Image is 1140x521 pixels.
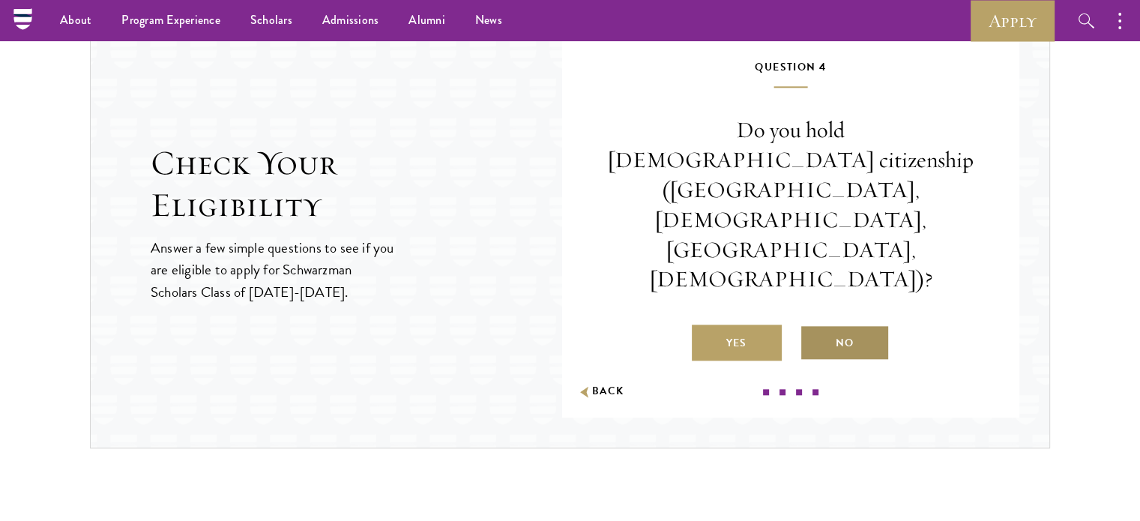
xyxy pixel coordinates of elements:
label: No [800,325,890,361]
h2: Check Your Eligibility [151,142,562,226]
h5: Question 4 [607,58,974,88]
label: Yes [692,325,782,361]
p: Do you hold [DEMOGRAPHIC_DATA] citizenship ([GEOGRAPHIC_DATA], [DEMOGRAPHIC_DATA], [GEOGRAPHIC_DA... [607,115,974,295]
button: Back [577,384,624,400]
p: Answer a few simple questions to see if you are eligible to apply for Schwarzman Scholars Class o... [151,237,396,302]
